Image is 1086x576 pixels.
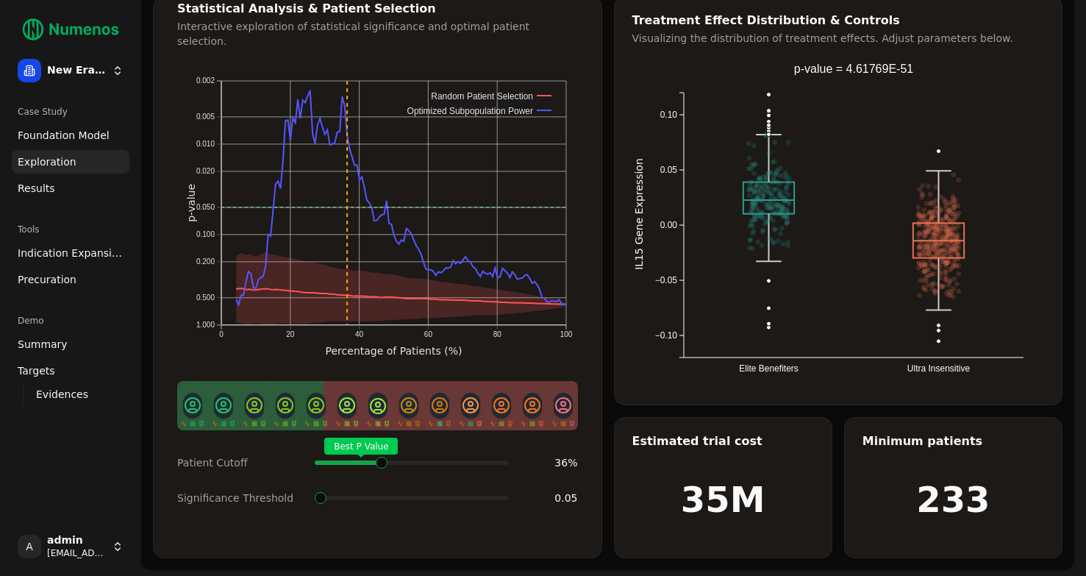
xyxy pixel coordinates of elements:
text: 80 [493,330,502,338]
span: Foundation Model [18,128,110,143]
div: Tools [12,218,129,241]
span: Best P Value [324,438,398,455]
text: 1.000 [196,321,215,329]
text: 0.050 [196,203,215,211]
text: Random Patient Selection [431,91,533,102]
button: New Era Therapeutics [12,53,129,88]
h1: 35M [681,482,765,517]
div: Visualizing the distribution of treatment effects. Adjust parameters below. [632,31,1045,46]
text: −0.10 [654,330,677,341]
text: 60 [424,330,433,338]
text: 0 [219,330,224,338]
span: A [18,535,41,558]
text: 0.002 [196,77,215,85]
div: 36 % [521,455,577,470]
a: Indication Expansion [12,241,129,265]
span: Summary [18,337,68,352]
text: 0.010 [196,140,215,148]
text: 0.200 [196,257,215,266]
a: Exploration [12,150,129,174]
span: Exploration [18,154,76,169]
a: Summary [12,333,129,356]
span: Results [18,181,55,196]
text: 0.020 [196,167,215,175]
a: Precuration [12,268,129,291]
span: Evidences [36,387,88,402]
span: admin [47,534,106,547]
div: Treatment Effect Distribution & Controls [632,15,1045,26]
div: Interactive exploration of statistical significance and optimal patient selection. [177,19,578,49]
span: Indication Expansion [18,246,124,260]
text: 0.500 [196,294,215,302]
text: 100 [560,330,573,338]
text: IL15 Gene Expression [633,158,645,270]
text: −0.05 [654,275,677,285]
button: Aadmin[EMAIL_ADDRESS] [12,529,129,564]
text: Percentage of Patients (%) [326,345,462,357]
h1: 233 [916,482,990,517]
text: 0.05 [660,165,677,175]
span: Targets [18,363,55,378]
a: Results [12,177,129,200]
div: Case Study [12,100,129,124]
span: Precuration [18,272,76,287]
text: p-value = 4.61769E-51 [793,63,912,75]
div: Statistical Analysis & Patient Selection [177,3,578,15]
text: Elite Benefiters [739,363,799,374]
text: p-value [185,184,197,222]
text: 0.005 [196,113,215,121]
img: Numenos [12,12,129,47]
div: 0.05 [521,491,577,505]
text: 0.10 [660,110,677,120]
div: Significance Threshold [177,491,303,505]
text: Ultra Insensitive [907,363,970,374]
text: Optimized Subpopulation Power [407,106,533,116]
text: 20 [286,330,295,338]
div: Patient Cutoff [177,455,303,470]
a: Targets [12,359,129,383]
a: Foundation Model [12,124,129,147]
a: Evidences [30,384,112,405]
text: 0.00 [660,220,677,230]
text: 40 [355,330,364,338]
span: [EMAIL_ADDRESS] [47,547,106,559]
text: 0.100 [196,230,215,238]
div: Demo [12,309,129,333]
span: New Era Therapeutics [47,64,106,77]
